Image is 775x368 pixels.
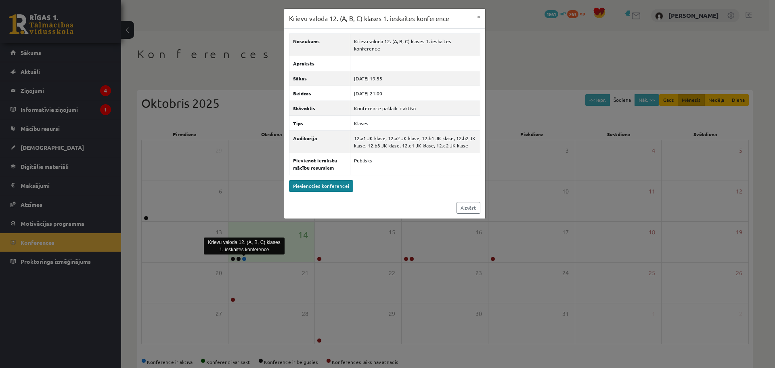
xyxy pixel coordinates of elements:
th: Pievienot ierakstu mācību resursiem [289,153,350,175]
th: Sākas [289,71,350,86]
th: Nosaukums [289,34,350,56]
a: Pievienoties konferencei [289,180,353,192]
th: Apraksts [289,56,350,71]
button: × [472,9,485,24]
th: Stāvoklis [289,101,350,116]
h3: Krievu valoda 12. (A, B, C) klases 1. ieskaites konference [289,14,449,23]
td: Publisks [350,153,480,175]
th: Beidzas [289,86,350,101]
div: Krievu valoda 12. (A, B, C) klases 1. ieskaites konference [204,238,285,254]
td: Klases [350,116,480,130]
td: [DATE] 19:55 [350,71,480,86]
th: Tips [289,116,350,130]
td: Krievu valoda 12. (A, B, C) klases 1. ieskaites konference [350,34,480,56]
a: Aizvērt [457,202,480,214]
td: [DATE] 21:00 [350,86,480,101]
td: Konference pašlaik ir aktīva [350,101,480,116]
th: Auditorija [289,130,350,153]
td: 12.a1 JK klase, 12.a2 JK klase, 12.b1 JK klase, 12.b2 JK klase, 12.b3 JK klase, 12.c1 JK klase, 1... [350,130,480,153]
